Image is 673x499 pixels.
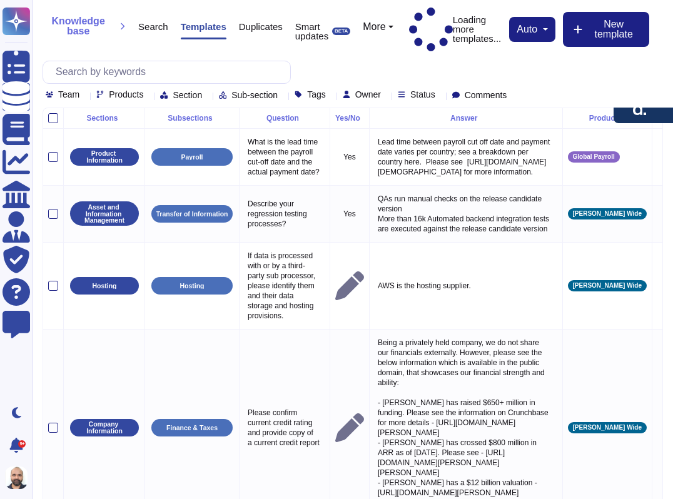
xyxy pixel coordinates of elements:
span: New template [588,19,639,39]
p: Hosting [92,283,116,290]
span: Tags [307,90,326,99]
span: [PERSON_NAME] Wide [573,425,642,431]
input: Search by keywords [49,61,290,83]
span: Knowledge base [43,16,114,36]
p: Describe your regression testing processes? [245,196,325,232]
div: Answer [375,114,557,122]
p: QAs run manual checks on the release candidate version More than 16k Automated backend integratio... [375,191,557,237]
p: Lead time between payroll cut off date and payment date varies per country; see a breakdown per c... [375,134,557,180]
p: Yes [335,209,364,219]
span: [PERSON_NAME] Wide [573,211,642,217]
span: More [363,22,385,32]
span: Global Payroll [573,154,615,160]
span: Sub-section [231,91,278,99]
span: Smart updates [295,22,330,41]
p: What is the lead time between the payroll cut-off date and the actual payment date? [245,134,325,180]
span: Team [58,90,79,99]
span: auto [517,24,537,34]
p: Loading more templates... [409,8,503,51]
p: AWS is the hosting supplier. [375,278,557,294]
p: Asset and Information Management [74,204,134,224]
span: Status [410,90,435,99]
span: Duplicates [239,22,283,31]
p: Product Information [74,150,134,163]
button: New template [563,12,649,47]
span: Templates [181,22,226,31]
div: 9+ [18,440,26,448]
div: Sections [69,114,139,122]
div: Products [568,114,647,122]
p: Transfer of Information [156,211,228,218]
div: Question [245,114,325,122]
p: Company Information [74,421,134,434]
img: user [5,466,28,489]
p: Please confirm current credit rating and provide copy of a current credit report [245,405,325,451]
button: auto [517,24,548,34]
span: Search [138,22,168,31]
div: BETA [332,28,350,35]
p: Yes [335,152,364,162]
p: Hosting [180,283,204,290]
button: More [363,22,393,32]
span: Owner [355,90,381,99]
button: user [3,464,36,491]
div: Subsections [150,114,234,122]
p: Payroll [181,154,203,161]
p: Finance & Taxes [166,425,218,431]
div: Yes/No [335,114,364,122]
span: Section [173,91,202,99]
p: If data is processed with or by a third-party sub processor, please identify them and their data ... [245,248,325,324]
span: Products [109,90,143,99]
span: Comments [465,91,507,99]
span: [PERSON_NAME] Wide [573,283,642,289]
